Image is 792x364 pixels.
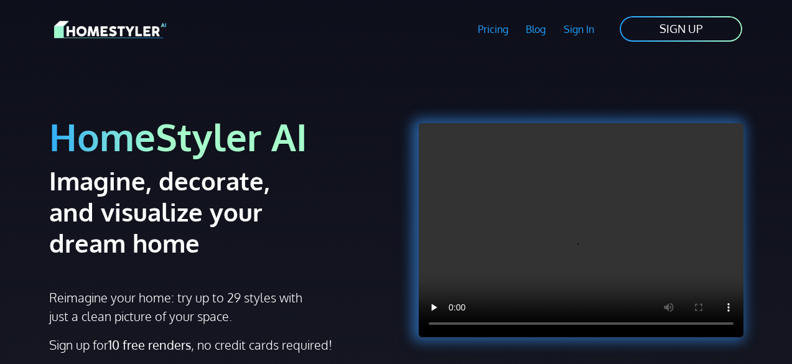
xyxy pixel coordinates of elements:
h2: Imagine, decorate, and visualize your dream home [49,165,321,258]
strong: 10 free renders [108,337,191,353]
p: Sign up for , no credit cards required! [49,335,389,354]
a: Blog [517,15,555,44]
a: Pricing [468,15,517,44]
p: Reimagine your home: try up to 29 styles with just a clean picture of your space. [49,288,304,325]
a: SIGN UP [618,15,743,43]
h1: HomeStyler AI [49,113,389,160]
a: Sign In [555,15,603,44]
img: HomeStyler AI logo [54,19,166,40]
